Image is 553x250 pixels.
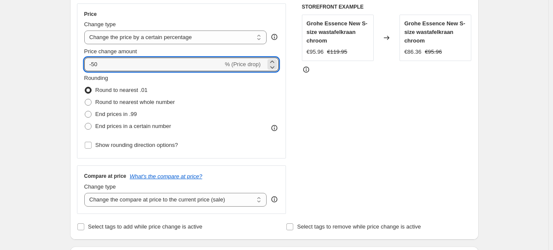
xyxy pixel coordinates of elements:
[84,21,116,27] span: Change type
[84,183,116,190] span: Change type
[130,173,203,180] button: What's the compare at price?
[307,20,368,44] span: Grohe Essence New S-size wastafelkraan chroom
[84,11,97,18] h3: Price
[95,111,137,117] span: End prices in .99
[270,195,279,204] div: help
[270,33,279,41] div: help
[327,48,347,56] strike: €119.95
[95,123,171,129] span: End prices in a certain number
[88,223,203,230] span: Select tags to add while price change is active
[84,58,223,71] input: -15
[84,75,108,81] span: Rounding
[302,3,472,10] h6: STOREFRONT EXAMPLE
[297,223,421,230] span: Select tags to remove while price change is active
[404,48,421,56] div: €86.36
[95,142,178,148] span: Show rounding direction options?
[225,61,261,67] span: % (Price drop)
[84,173,126,180] h3: Compare at price
[307,48,324,56] div: €95.96
[95,87,147,93] span: Round to nearest .01
[84,48,137,55] span: Price change amount
[404,20,465,44] span: Grohe Essence New S-size wastafelkraan chroom
[95,99,175,105] span: Round to nearest whole number
[425,48,442,56] strike: €95.96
